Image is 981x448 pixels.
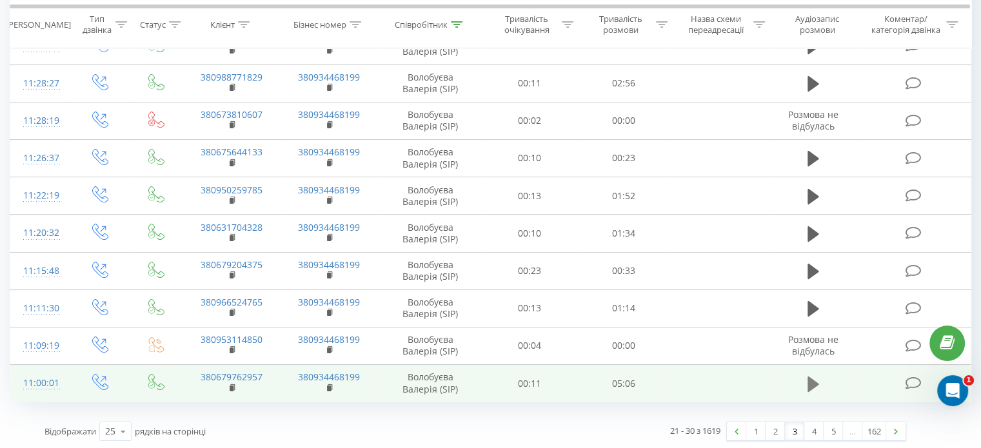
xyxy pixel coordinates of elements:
div: Аудіозапис розмови [780,14,855,35]
td: 00:13 [483,289,577,327]
td: 00:23 [577,139,670,177]
td: 01:34 [577,215,670,252]
a: 2 [766,422,785,440]
div: Статус [140,19,166,30]
div: 11:28:27 [23,71,57,96]
td: 05:06 [577,365,670,402]
td: 01:52 [577,177,670,215]
td: Волобуєва Валерія (SIP) [378,139,483,177]
td: 00:10 [483,215,577,252]
div: Коментар/категорія дзвінка [867,14,943,35]
td: 00:00 [577,327,670,364]
td: 00:04 [483,327,577,364]
a: 380988771829 [201,71,263,83]
td: 00:23 [483,252,577,289]
a: 380631704328 [201,221,263,233]
div: Бізнес номер [293,19,346,30]
div: Назва схеми переадресації [682,14,750,35]
span: рядків на сторінці [135,425,206,437]
div: Тип дзвінка [81,14,112,35]
span: Відображати [45,425,96,437]
div: 11:28:19 [23,108,57,133]
div: 11:20:32 [23,220,57,246]
div: 11:11:30 [23,296,57,321]
div: 11:15:48 [23,258,57,284]
td: 00:13 [483,177,577,215]
a: 380934468199 [298,333,360,346]
div: … [843,422,862,440]
div: 11:26:37 [23,146,57,171]
a: 1 [746,422,766,440]
span: Розмова не відбулась [788,108,838,132]
td: 00:10 [483,139,577,177]
td: Волобуєва Валерія (SIP) [378,177,483,215]
a: 380966524765 [201,296,263,308]
a: 162 [862,422,886,440]
td: 02:56 [577,64,670,102]
a: 380673810607 [201,108,263,121]
a: 380934468199 [298,221,360,233]
td: Волобуєва Валерія (SIP) [378,365,483,402]
div: Тривалість розмови [588,14,653,35]
a: 380953114850 [201,333,263,346]
td: Волобуєва Валерія (SIP) [378,215,483,252]
div: 11:22:19 [23,183,57,208]
a: 5 [824,422,843,440]
a: 380934468199 [298,371,360,383]
span: Розмова не відбулась [788,333,838,357]
td: 00:11 [483,64,577,102]
td: 00:11 [483,365,577,402]
td: Волобуєва Валерія (SIP) [378,64,483,102]
a: 380934468199 [298,184,360,196]
div: 21 - 30 з 1619 [670,424,720,437]
td: 00:33 [577,252,670,289]
a: 380679204375 [201,258,263,271]
td: Волобуєва Валерія (SIP) [378,252,483,289]
a: 380934468199 [298,108,360,121]
a: 3 [785,422,804,440]
div: [PERSON_NAME] [6,19,71,30]
a: 380934468199 [298,296,360,308]
td: 00:02 [483,102,577,139]
div: Тривалість очікування [495,14,559,35]
td: Волобуєва Валерія (SIP) [378,289,483,327]
td: 00:00 [577,102,670,139]
a: 380934468199 [298,71,360,83]
a: 380934468199 [298,146,360,158]
a: 380675644133 [201,146,263,158]
a: 380934468199 [298,258,360,271]
div: 11:09:19 [23,333,57,358]
div: Клієнт [210,19,235,30]
a: 4 [804,422,824,440]
td: 01:14 [577,289,670,327]
span: 1 [964,375,974,385]
td: Волобуєва Валерія (SIP) [378,327,483,364]
td: Волобуєва Валерія (SIP) [378,102,483,139]
iframe: Intercom live chat [937,375,968,406]
div: 25 [105,425,115,438]
div: 11:00:01 [23,371,57,396]
a: 380950259785 [201,184,263,196]
div: Співробітник [395,19,448,30]
a: 380679762957 [201,371,263,383]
